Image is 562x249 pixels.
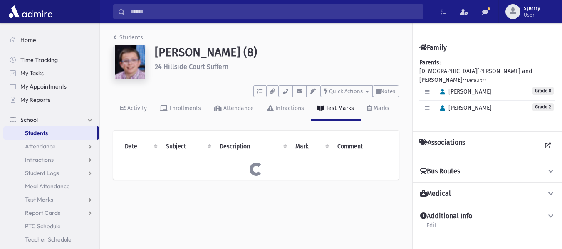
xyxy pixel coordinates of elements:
span: Attendance [25,143,56,150]
span: Grade 2 [532,103,554,111]
h4: Additional Info [420,212,472,221]
h4: Family [419,44,447,52]
a: Home [3,33,99,47]
span: Quick Actions [329,88,363,94]
a: Students [3,126,97,140]
a: PTC Schedule [3,219,99,233]
a: Student Logs [3,166,99,180]
a: Activity [113,97,153,121]
div: Infractions [274,105,304,112]
span: My Appointments [20,83,67,90]
span: PTC Schedule [25,222,61,230]
a: View all Associations [540,138,555,153]
a: My Appointments [3,80,99,93]
button: Notes [373,85,399,97]
th: Description [215,137,290,156]
a: Attendance [208,97,260,121]
button: Additional Info [419,212,555,221]
h4: Bus Routes [420,167,460,176]
div: [DEMOGRAPHIC_DATA][PERSON_NAME] and [PERSON_NAME] [419,58,555,125]
button: Bus Routes [419,167,555,176]
span: Time Tracking [20,56,58,64]
a: Meal Attendance [3,180,99,193]
a: School [3,113,99,126]
nav: breadcrumb [113,33,143,45]
input: Search [125,4,423,19]
button: Quick Actions [320,85,373,97]
span: Students [25,129,48,137]
a: Students [113,34,143,41]
span: Teacher Schedule [25,236,72,243]
th: Subject [161,137,215,156]
a: Test Marks [311,97,361,121]
h4: Medical [420,190,451,198]
span: sperry [524,5,540,12]
a: Infractions [3,153,99,166]
span: Notes [381,88,395,94]
th: Comment [332,137,392,156]
th: Mark [290,137,332,156]
a: My Reports [3,93,99,106]
span: School [20,116,38,123]
a: Infractions [260,97,311,121]
a: My Tasks [3,67,99,80]
span: Infractions [25,156,54,163]
h6: 24 Hillside Court Suffern [155,63,399,71]
span: My Reports [20,96,50,104]
span: User [524,12,540,18]
a: Report Cards [3,206,99,219]
span: [PERSON_NAME] [436,88,492,95]
img: 8= [113,45,146,79]
div: Enrollments [168,105,201,112]
h1: [PERSON_NAME] (8) [155,45,399,59]
span: [PERSON_NAME] [436,104,492,111]
span: Student Logs [25,169,59,177]
button: Medical [419,190,555,198]
a: Test Marks [3,193,99,206]
h4: Associations [419,138,465,153]
img: AdmirePro [7,3,54,20]
span: Test Marks [25,196,53,203]
span: Home [20,36,36,44]
div: Test Marks [324,105,354,112]
span: Meal Attendance [25,182,70,190]
div: Activity [126,105,147,112]
b: Parents: [419,59,441,66]
div: Marks [372,105,389,112]
a: Edit [426,221,437,236]
a: Enrollments [153,97,208,121]
a: Teacher Schedule [3,233,99,246]
span: My Tasks [20,69,44,77]
span: Grade 8 [532,87,554,95]
span: Report Cards [25,209,60,217]
a: Time Tracking [3,53,99,67]
a: Marks [361,97,396,121]
a: Attendance [3,140,99,153]
th: Date [120,137,161,156]
div: Attendance [222,105,254,112]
